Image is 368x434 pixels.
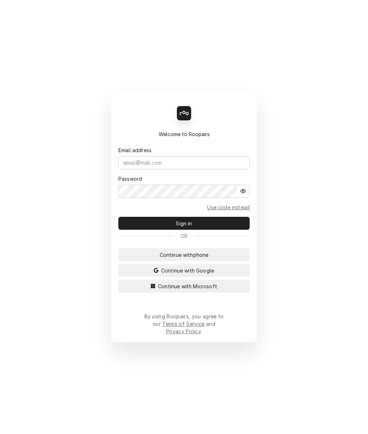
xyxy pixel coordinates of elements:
button: Sign in [118,217,250,230]
input: email@mail.com [118,156,250,169]
span: Continue with Microsoft [157,283,219,290]
label: Password [118,175,142,183]
a: Terms of Service [162,321,204,327]
a: Privacy Policy [166,328,201,334]
a: Go to Email and code form [207,204,250,211]
div: Welcome to Roopairs [118,130,250,138]
div: Or [118,232,250,240]
button: Continue with Microsoft [118,280,250,293]
button: Continue withphone [118,248,250,261]
button: Continue with Google [118,264,250,277]
label: Email address [118,146,152,154]
span: Continue with phone [158,251,210,259]
span: Continue with Google [160,267,215,274]
div: By using Roopairs, you agree to our and . [144,313,224,335]
span: Sign in [174,220,193,227]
